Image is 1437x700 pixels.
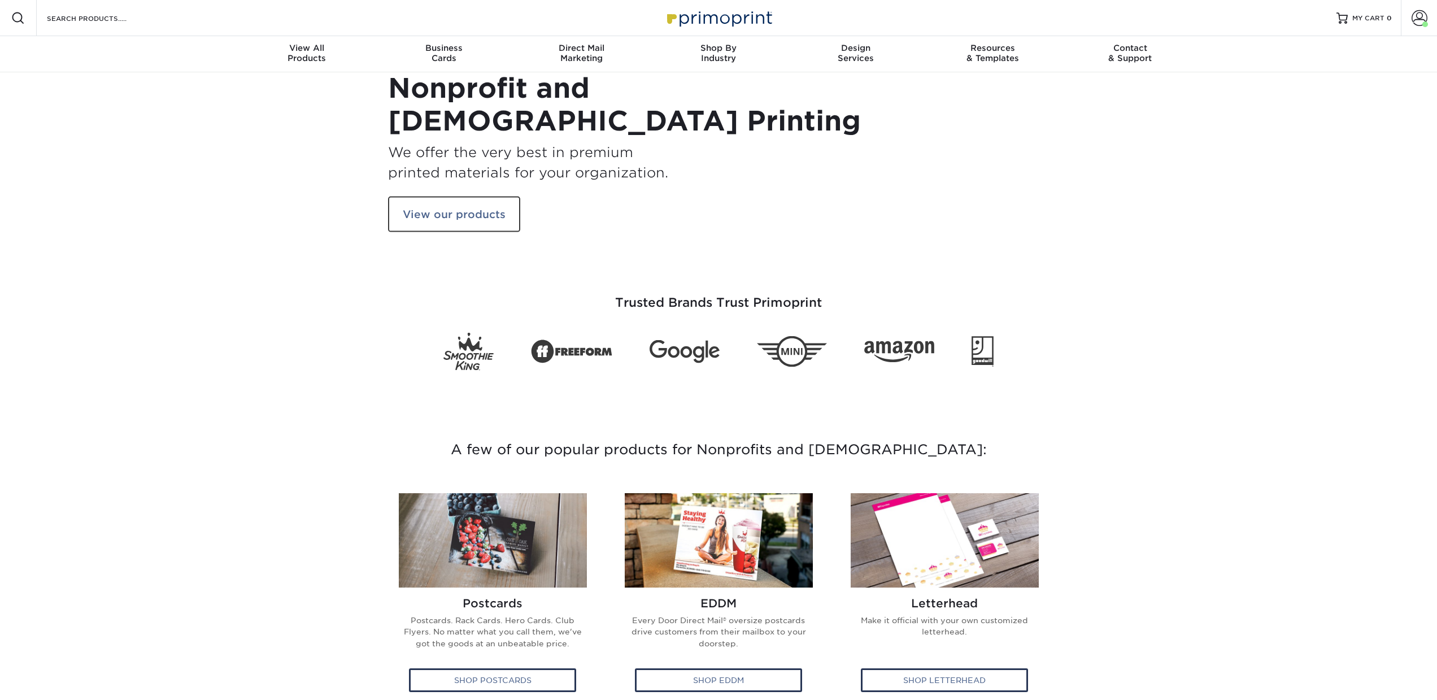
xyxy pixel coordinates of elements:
img: Postcards [399,493,587,588]
a: View our products [388,196,520,232]
span: Direct Mail [513,43,650,53]
img: Amazon [864,341,934,362]
p: Every Door Direct Mail® oversize postcards drive customers from their mailbox to your doorstep. [623,615,814,658]
h3: Trusted Brands Trust Primoprint [388,268,1049,324]
input: SEARCH PRODUCTS..... [46,11,156,25]
span: Shop By [650,43,787,53]
span: View All [238,43,376,53]
span: MY CART [1352,14,1384,23]
img: Goodwill [972,336,994,367]
div: Shop EDDM [635,668,802,692]
a: Direct MailMarketing [513,36,650,72]
img: Primoprint [662,6,775,30]
p: Make it official with your own customized letterhead. [849,615,1040,647]
div: Marketing [513,43,650,63]
img: EDDM [625,493,813,588]
p: Postcards. Rack Cards. Hero Cards. Club Flyers. No matter what you call them, we've got the goods... [397,615,588,658]
h3: A few of our popular products for Nonprofits and [DEMOGRAPHIC_DATA]: [388,411,1049,489]
div: Services [787,43,924,63]
img: Mini [757,336,827,367]
img: Smoothie King [443,333,494,371]
h2: Letterhead [849,597,1040,610]
h3: We offer the very best in premium printed materials for your organization. [388,142,710,182]
div: Products [238,43,376,63]
a: View AllProducts [238,36,376,72]
span: Contact [1061,43,1199,53]
span: Business [376,43,513,53]
div: Cards [376,43,513,63]
a: DesignServices [787,36,924,72]
h1: Nonprofit and [DEMOGRAPHIC_DATA] Printing [388,72,710,137]
div: Shop Postcards [409,668,576,692]
h2: EDDM [623,597,814,610]
div: Industry [650,43,787,63]
img: Google [650,340,720,363]
a: BusinessCards [376,36,513,72]
h2: Postcards [397,597,588,610]
a: Contact& Support [1061,36,1199,72]
span: Resources [924,43,1061,53]
span: Design [787,43,924,53]
a: Shop ByIndustry [650,36,787,72]
a: Resources& Templates [924,36,1061,72]
div: & Templates [924,43,1061,63]
div: & Support [1061,43,1199,63]
span: 0 [1387,14,1392,22]
img: Freeform [531,333,612,369]
img: Letterhead [851,493,1039,588]
div: Shop Letterhead [861,668,1028,692]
